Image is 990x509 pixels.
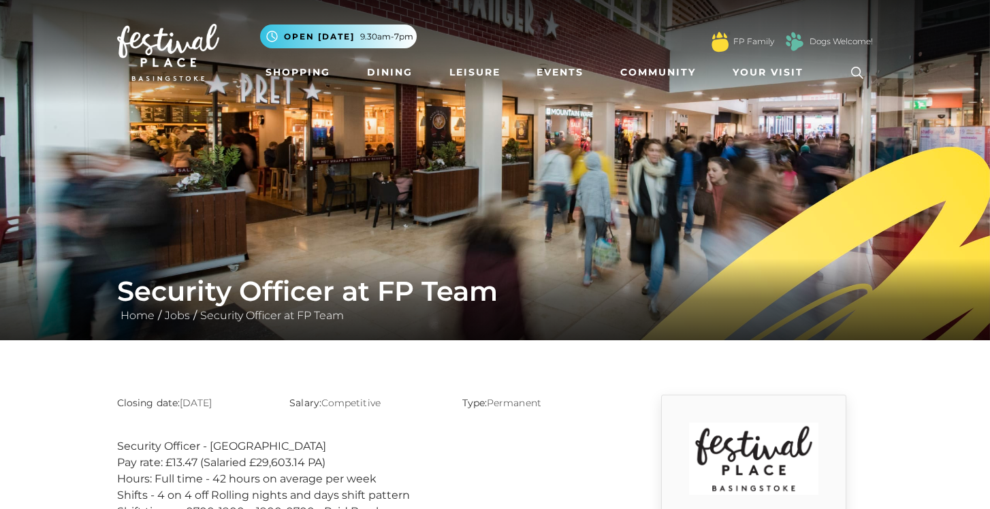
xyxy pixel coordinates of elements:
[161,309,193,322] a: Jobs
[462,395,614,411] p: Permanent
[462,397,487,409] strong: Type:
[117,309,158,322] a: Home
[284,31,355,43] span: Open [DATE]
[260,60,336,85] a: Shopping
[260,24,417,48] button: Open [DATE] 9.30am-7pm
[117,438,614,455] div: Security Officer - [GEOGRAPHIC_DATA]
[615,60,701,85] a: Community
[117,24,219,81] img: Festival Place Logo
[289,395,441,411] p: Competitive
[117,397,180,409] strong: Closing date:
[117,275,873,308] h1: Security Officer at FP Team
[362,60,418,85] a: Dining
[289,397,321,409] strong: Salary:
[107,275,883,324] div: / /
[117,395,269,411] p: [DATE]
[197,309,347,322] a: Security Officer at FP Team
[733,65,803,80] span: Your Visit
[444,60,506,85] a: Leisure
[360,31,413,43] span: 9.30am-7pm
[117,471,614,487] div: Hours: Full time - 42 hours on average per week
[810,35,873,48] a: Dogs Welcome!
[531,60,589,85] a: Events
[117,487,614,504] div: Shifts - 4 on 4 off Rolling nights and days shift pattern
[733,35,774,48] a: FP Family
[689,423,818,495] img: I7Nk_1640004660_ORD3.png
[117,455,614,471] div: Pay rate: £13.47 (Salaried £29,603.14 PA)
[727,60,816,85] a: Your Visit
